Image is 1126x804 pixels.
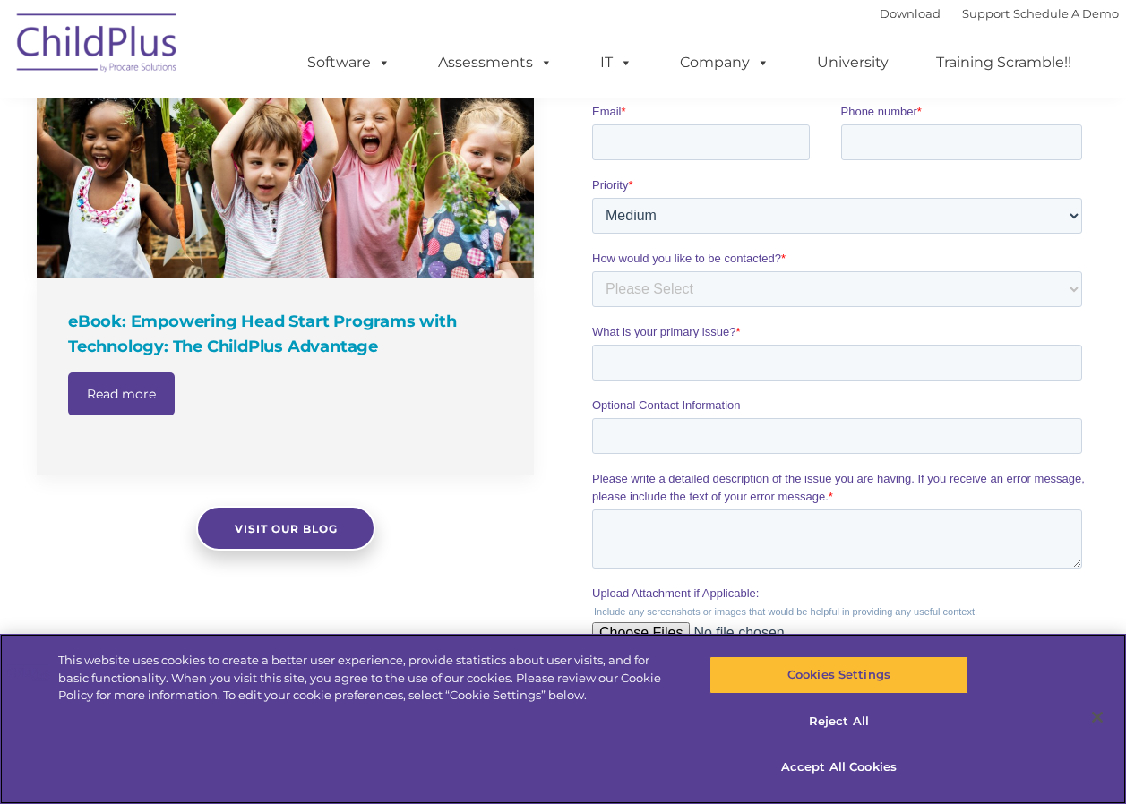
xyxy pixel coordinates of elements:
[662,45,787,81] a: Company
[880,6,941,21] a: Download
[582,45,650,81] a: IT
[8,1,187,90] img: ChildPlus by Procare Solutions
[709,748,968,786] button: Accept All Cookies
[289,45,408,81] a: Software
[68,309,507,359] h4: eBook: Empowering Head Start Programs with Technology: The ChildPlus Advantage
[234,522,337,535] span: Visit our blog
[880,6,1119,21] font: |
[58,652,675,705] div: This website uses cookies to create a better user experience, provide statistics about user visit...
[918,45,1089,81] a: Training Scramble!!
[1078,697,1117,737] button: Close
[196,506,375,551] a: Visit our blog
[799,45,907,81] a: University
[709,656,968,694] button: Cookies Settings
[420,45,571,81] a: Assessments
[709,703,968,740] button: Reject All
[1013,6,1119,21] a: Schedule A Demo
[68,372,175,415] a: Read more
[962,6,1010,21] a: Support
